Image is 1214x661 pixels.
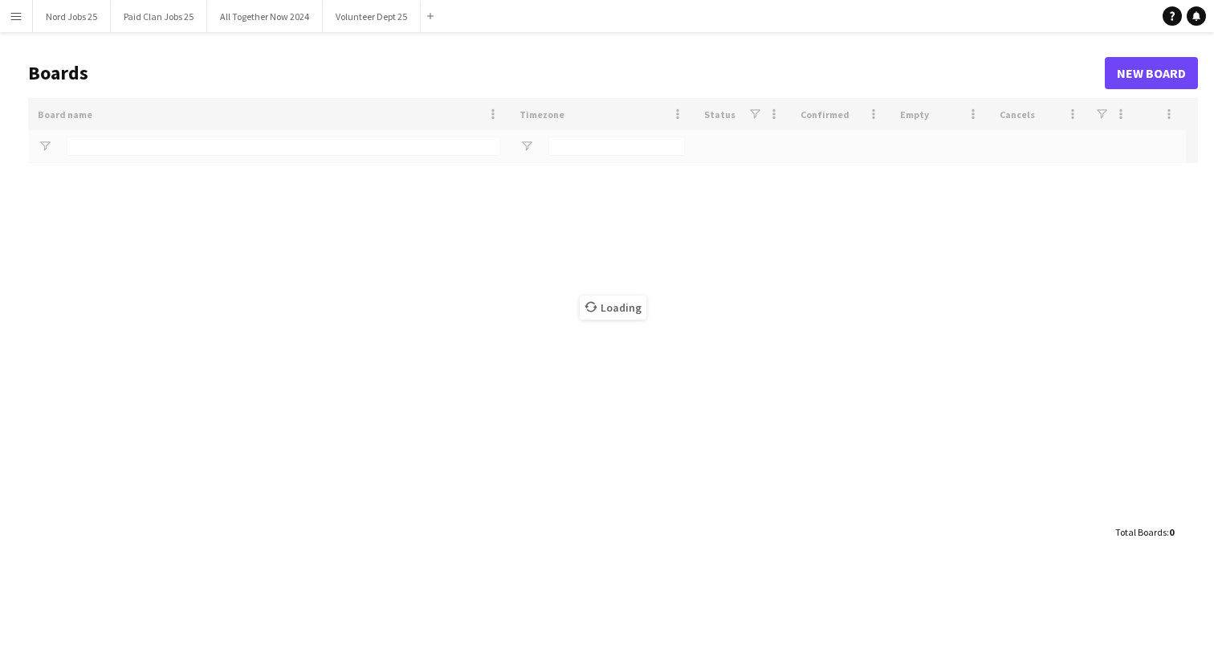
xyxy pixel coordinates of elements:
[33,1,111,32] button: Nord Jobs 25
[28,61,1105,85] h1: Boards
[1115,516,1174,548] div: :
[1115,526,1167,538] span: Total Boards
[1169,526,1174,538] span: 0
[207,1,323,32] button: All Together Now 2024
[111,1,207,32] button: Paid Clan Jobs 25
[1105,57,1198,89] a: New Board
[323,1,421,32] button: Volunteer Dept 25
[580,296,646,320] span: Loading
